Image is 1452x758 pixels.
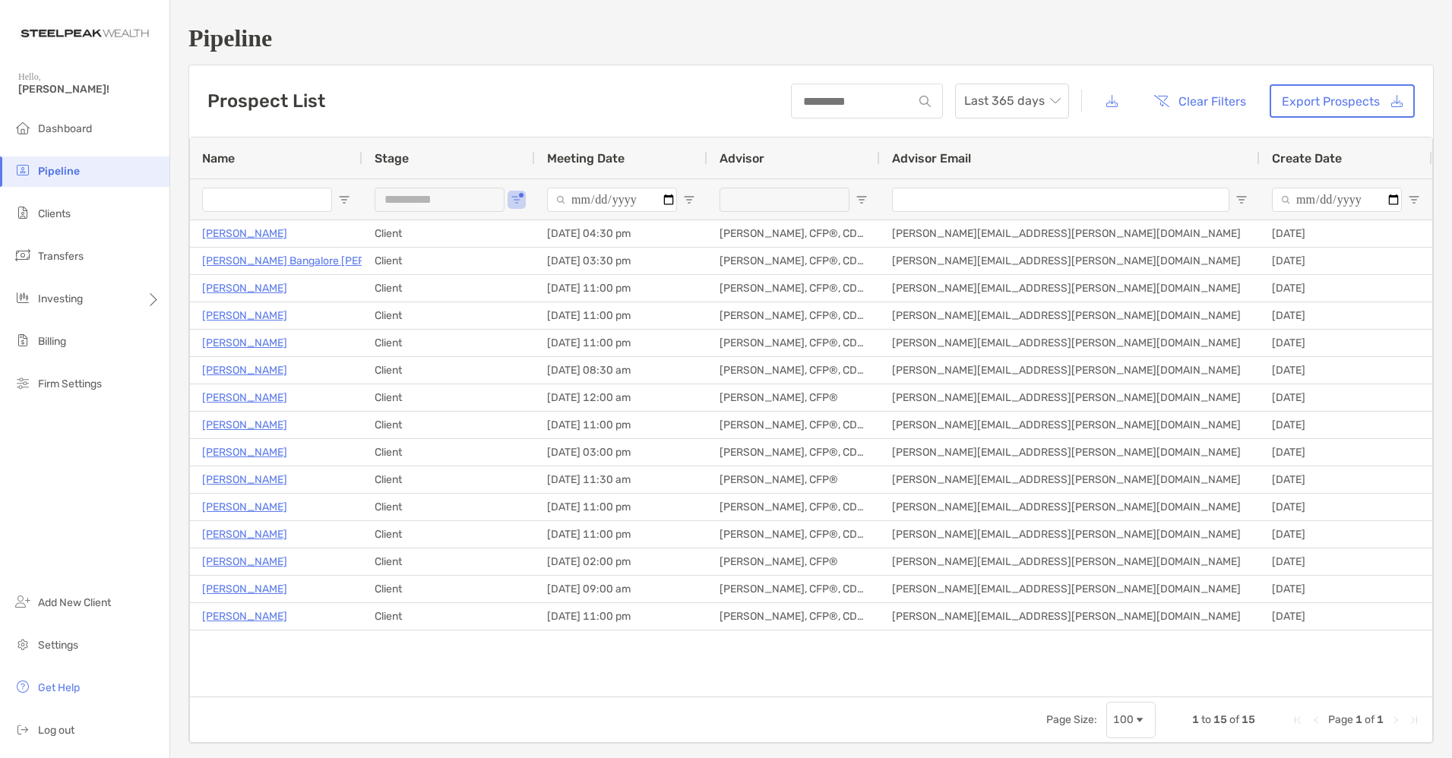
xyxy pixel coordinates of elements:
[1408,714,1420,726] div: Last Page
[202,251,426,270] a: [PERSON_NAME] Bangalore [PERSON_NAME]
[14,289,32,307] img: investing icon
[1310,714,1322,726] div: Previous Page
[202,443,287,462] p: [PERSON_NAME]
[202,470,287,489] p: [PERSON_NAME]
[202,497,287,516] p: [PERSON_NAME]
[202,188,332,212] input: Name Filter Input
[1270,84,1415,118] a: Export Prospects
[535,330,707,356] div: [DATE] 11:00 pm
[707,494,880,520] div: [PERSON_NAME], CFP®, CDFA®
[362,330,535,356] div: Client
[202,361,287,380] a: [PERSON_NAME]
[38,335,66,348] span: Billing
[362,302,535,329] div: Client
[1142,84,1257,118] button: Clear Filters
[1106,702,1156,738] div: Page Size
[707,466,880,493] div: [PERSON_NAME], CFP®
[1292,714,1304,726] div: First Page
[14,204,32,222] img: clients icon
[1213,713,1227,726] span: 15
[202,415,287,434] a: [PERSON_NAME]
[362,248,535,274] div: Client
[880,357,1260,384] div: [PERSON_NAME][EMAIL_ADDRESS][PERSON_NAME][DOMAIN_NAME]
[38,207,71,220] span: Clients
[1260,357,1432,384] div: [DATE]
[683,194,695,206] button: Open Filter Menu
[14,118,32,137] img: dashboard icon
[202,525,287,544] a: [PERSON_NAME]
[362,357,535,384] div: Client
[707,521,880,548] div: [PERSON_NAME], CFP®, CDFA®
[14,246,32,264] img: transfers icon
[535,548,707,575] div: [DATE] 02:00 pm
[202,333,287,352] a: [PERSON_NAME]
[880,275,1260,302] div: [PERSON_NAME][EMAIL_ADDRESS][PERSON_NAME][DOMAIN_NAME]
[202,224,287,243] a: [PERSON_NAME]
[362,521,535,548] div: Client
[188,24,1434,52] h1: Pipeline
[880,521,1260,548] div: [PERSON_NAME][EMAIL_ADDRESS][PERSON_NAME][DOMAIN_NAME]
[202,388,287,407] a: [PERSON_NAME]
[707,330,880,356] div: [PERSON_NAME], CFP®, CDFA®
[707,439,880,466] div: [PERSON_NAME], CFP®, CDFA®
[880,603,1260,630] div: [PERSON_NAME][EMAIL_ADDRESS][PERSON_NAME][DOMAIN_NAME]
[511,194,523,206] button: Open Filter Menu
[880,466,1260,493] div: [PERSON_NAME][EMAIL_ADDRESS][PERSON_NAME][DOMAIN_NAME]
[18,83,160,96] span: [PERSON_NAME]!
[880,576,1260,602] div: [PERSON_NAME][EMAIL_ADDRESS][PERSON_NAME][DOMAIN_NAME]
[535,248,707,274] div: [DATE] 03:30 pm
[880,494,1260,520] div: [PERSON_NAME][EMAIL_ADDRESS][PERSON_NAME][DOMAIN_NAME]
[1260,548,1432,575] div: [DATE]
[1390,714,1402,726] div: Next Page
[375,151,409,166] span: Stage
[1408,194,1420,206] button: Open Filter Menu
[202,306,287,325] a: [PERSON_NAME]
[535,576,707,602] div: [DATE] 09:00 am
[362,384,535,411] div: Client
[1260,439,1432,466] div: [DATE]
[1260,576,1432,602] div: [DATE]
[1260,302,1432,329] div: [DATE]
[38,596,111,609] span: Add New Client
[1260,248,1432,274] div: [DATE]
[856,194,868,206] button: Open Filter Menu
[14,635,32,653] img: settings icon
[1328,713,1353,726] span: Page
[720,151,764,166] span: Advisor
[1235,194,1248,206] button: Open Filter Menu
[880,412,1260,438] div: [PERSON_NAME][EMAIL_ADDRESS][PERSON_NAME][DOMAIN_NAME]
[362,494,535,520] div: Client
[1260,521,1432,548] div: [DATE]
[202,580,287,599] a: [PERSON_NAME]
[202,607,287,626] p: [PERSON_NAME]
[362,548,535,575] div: Client
[38,724,74,737] span: Log out
[880,548,1260,575] div: [PERSON_NAME][EMAIL_ADDRESS][PERSON_NAME][DOMAIN_NAME]
[535,521,707,548] div: [DATE] 11:00 pm
[1377,713,1384,726] span: 1
[535,603,707,630] div: [DATE] 11:00 pm
[1260,603,1432,630] div: [DATE]
[535,384,707,411] div: [DATE] 12:00 am
[1260,384,1432,411] div: [DATE]
[707,576,880,602] div: [PERSON_NAME], CFP®, CDFA®
[707,384,880,411] div: [PERSON_NAME], CFP®
[38,250,84,263] span: Transfers
[38,377,102,390] span: Firm Settings
[535,302,707,329] div: [DATE] 11:00 pm
[1242,713,1255,726] span: 15
[202,279,287,298] p: [PERSON_NAME]
[892,151,971,166] span: Advisor Email
[535,357,707,384] div: [DATE] 08:30 am
[707,275,880,302] div: [PERSON_NAME], CFP®, CDFA®
[362,603,535,630] div: Client
[1356,713,1362,726] span: 1
[362,466,535,493] div: Client
[880,220,1260,247] div: [PERSON_NAME][EMAIL_ADDRESS][PERSON_NAME][DOMAIN_NAME]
